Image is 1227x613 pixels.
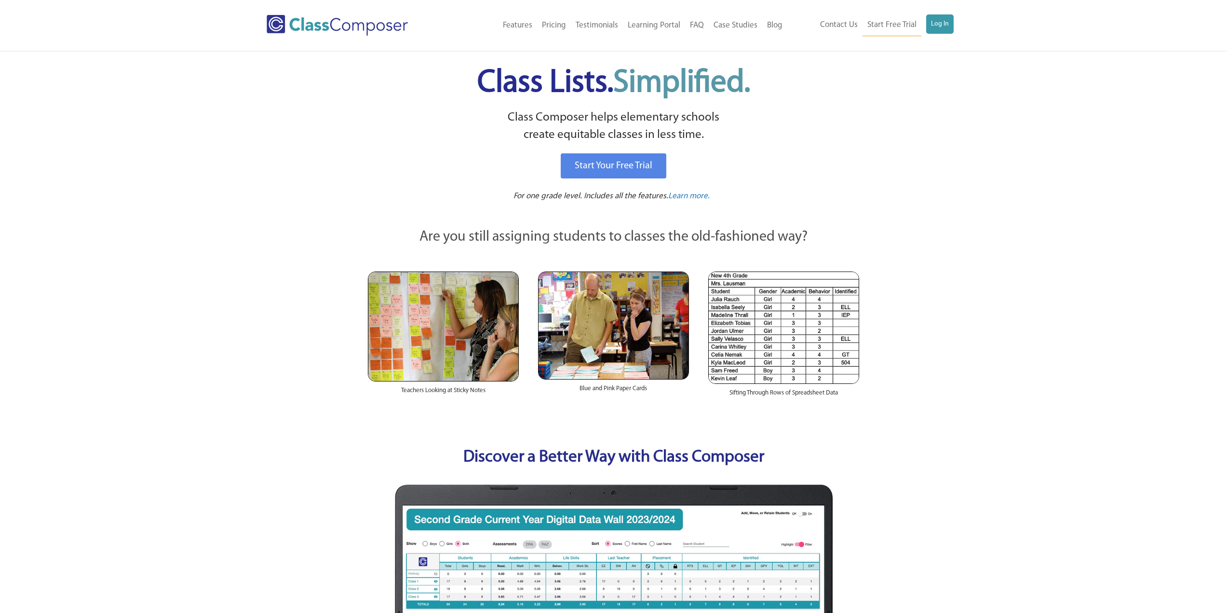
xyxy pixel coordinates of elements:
[537,15,571,36] a: Pricing
[368,227,860,248] p: Are you still assigning students to classes the old-fashioned way?
[815,14,863,36] a: Contact Us
[498,15,537,36] a: Features
[863,14,921,36] a: Start Free Trial
[709,15,762,36] a: Case Studies
[538,272,689,379] img: Blue and Pink Paper Cards
[368,381,519,405] div: Teachers Looking at Sticky Notes
[685,15,709,36] a: FAQ
[708,272,859,384] img: Spreadsheets
[538,380,689,403] div: Blue and Pink Paper Cards
[762,15,787,36] a: Blog
[477,68,750,99] span: Class Lists.
[561,153,666,178] a: Start Your Free Trial
[368,272,519,381] img: Teachers Looking at Sticky Notes
[926,14,954,34] a: Log In
[575,161,652,171] span: Start Your Free Trial
[613,68,750,99] span: Simplified.
[668,191,710,203] a: Learn more.
[787,14,954,36] nav: Header Menu
[366,109,861,144] p: Class Composer helps elementary schools create equitable classes in less time.
[623,15,685,36] a: Learning Portal
[513,192,668,200] span: For one grade level. Includes all the features.
[668,192,710,200] span: Learn more.
[267,15,408,36] img: Class Composer
[358,446,869,470] p: Discover a Better Way with Class Composer
[708,384,859,407] div: Sifting Through Rows of Spreadsheet Data
[571,15,623,36] a: Testimonials
[447,15,787,36] nav: Header Menu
